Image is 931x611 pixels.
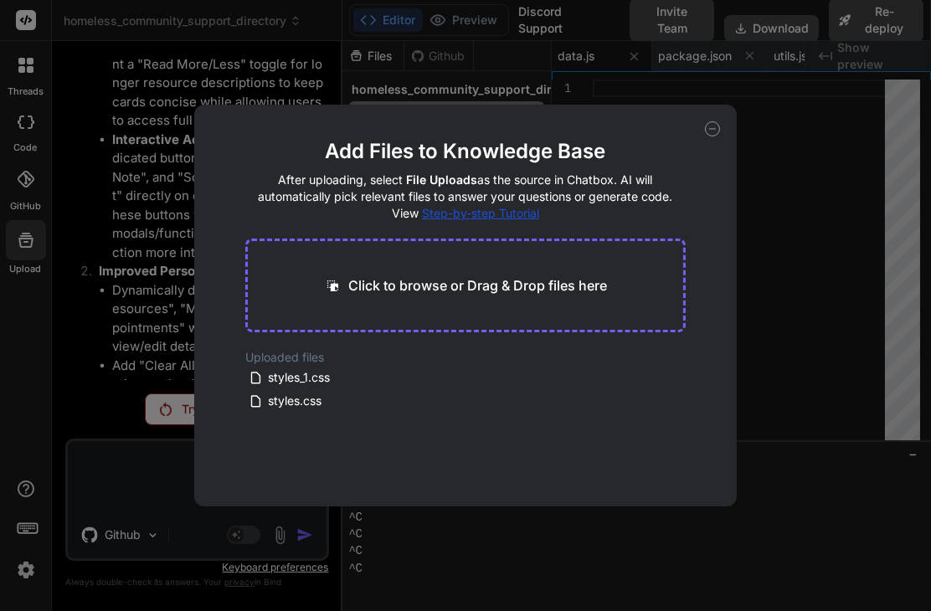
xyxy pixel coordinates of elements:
h4: After uploading, select as the source in Chatbox. AI will automatically pick relevant files to an... [245,172,687,222]
h2: Uploaded files [245,349,687,366]
span: styles.css [266,391,323,411]
span: File Uploads [407,172,478,187]
span: Step-by-step Tutorial [422,206,539,220]
p: Click to browse or Drag & Drop files here [348,275,607,295]
h2: Add Files to Knowledge Base [245,138,687,165]
span: styles_1.css [266,367,332,388]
